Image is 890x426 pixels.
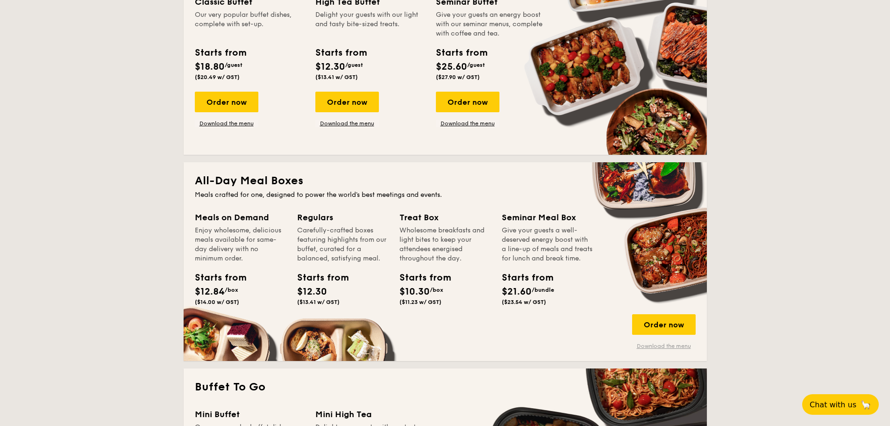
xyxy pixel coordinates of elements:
div: Carefully-crafted boxes featuring highlights from our buffet, curated for a balanced, satisfying ... [297,226,388,263]
span: ($13.41 w/ GST) [297,299,340,305]
button: Chat with us🦙 [802,394,879,415]
div: Regulars [297,211,388,224]
span: $10.30 [399,286,430,297]
span: /guest [345,62,363,68]
div: Starts from [436,46,487,60]
div: Order now [632,314,696,335]
span: /box [225,287,238,293]
div: Order now [436,92,499,112]
div: Seminar Meal Box [502,211,593,224]
div: Mini Buffet [195,408,304,421]
span: $21.60 [502,286,532,297]
div: Order now [195,92,258,112]
h2: Buffet To Go [195,380,696,395]
span: ($13.41 w/ GST) [315,74,358,80]
div: Meals crafted for one, designed to power the world's best meetings and events. [195,190,696,200]
div: Wholesome breakfasts and light bites to keep your attendees energised throughout the day. [399,226,491,263]
div: Starts from [502,271,544,285]
a: Download the menu [315,120,379,127]
a: Download the menu [436,120,499,127]
div: Treat Box [399,211,491,224]
span: ($11.23 w/ GST) [399,299,441,305]
span: ($14.00 w/ GST) [195,299,239,305]
span: $12.30 [297,286,327,297]
div: Starts from [195,271,237,285]
span: ($20.49 w/ GST) [195,74,240,80]
span: /box [430,287,443,293]
div: Enjoy wholesome, delicious meals available for same-day delivery with no minimum order. [195,226,286,263]
a: Download the menu [195,120,258,127]
span: $25.60 [436,61,467,72]
span: $12.84 [195,286,225,297]
div: Our very popular buffet dishes, complete with set-up. [195,10,304,38]
div: Order now [315,92,379,112]
a: Download the menu [632,342,696,350]
span: $18.80 [195,61,225,72]
span: $12.30 [315,61,345,72]
span: /bundle [532,287,554,293]
span: ($23.54 w/ GST) [502,299,546,305]
div: Delight your guests with our light and tasty bite-sized treats. [315,10,425,38]
span: Chat with us [810,400,856,409]
div: Mini High Tea [315,408,425,421]
div: Starts from [297,271,339,285]
span: /guest [225,62,242,68]
div: Starts from [399,271,441,285]
span: /guest [467,62,485,68]
span: ($27.90 w/ GST) [436,74,480,80]
div: Give your guests a well-deserved energy boost with a line-up of meals and treats for lunch and br... [502,226,593,263]
div: Meals on Demand [195,211,286,224]
h2: All-Day Meal Boxes [195,173,696,188]
div: Starts from [195,46,246,60]
div: Give your guests an energy boost with our seminar menus, complete with coffee and tea. [436,10,545,38]
span: 🦙 [860,399,871,410]
div: Starts from [315,46,366,60]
